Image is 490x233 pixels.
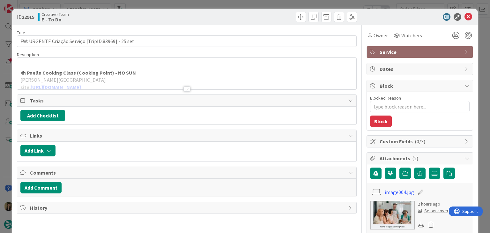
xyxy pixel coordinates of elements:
a: image004.jpg [385,188,414,196]
span: History [30,204,345,212]
span: Custom Fields [380,138,461,145]
button: Add Comment [20,182,62,193]
span: Dates [380,65,461,73]
input: type card name here... [17,35,356,47]
span: Description [17,52,39,57]
label: Title [17,30,25,35]
span: Watchers [401,32,422,39]
label: Blocked Reason [370,95,401,101]
b: 22915 [22,14,34,20]
button: Add Link [20,145,56,156]
div: 2 hours ago [418,201,449,207]
button: Add Checklist [20,110,65,121]
span: Support [13,1,29,9]
span: Service [380,48,461,56]
div: Set as cover [418,207,449,214]
span: ( 0/3 ) [415,138,425,145]
span: Block [380,82,461,90]
span: Comments [30,169,345,177]
button: Block [370,116,392,127]
span: Links [30,132,345,139]
span: ID [17,13,34,21]
span: Attachments [380,154,461,162]
span: Owner [374,32,388,39]
span: Creative Team [41,12,69,17]
span: ( 2 ) [412,155,418,162]
b: E - To Do [41,17,69,22]
strong: 4h Paella Cooking Class (Cooking Point) - NO SUN [20,70,136,76]
div: Download [418,221,425,229]
span: Tasks [30,97,345,104]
